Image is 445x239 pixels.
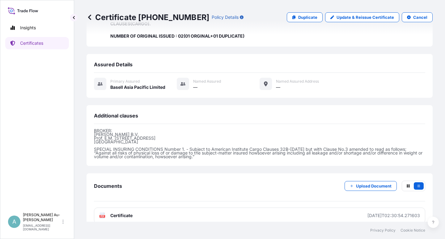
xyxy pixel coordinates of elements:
[5,37,69,49] a: Certificates
[94,208,425,224] a: PDFCertificate[DATE]T02:30:54.271603
[345,181,397,191] button: Upload Document
[193,84,197,90] span: —
[356,183,392,189] p: Upload Document
[20,40,43,46] p: Certificates
[94,183,122,189] span: Documents
[193,79,221,84] span: Named Assured
[12,219,16,225] span: A
[276,84,280,90] span: —
[325,12,399,22] a: Update & Reissue Certificate
[5,22,69,34] a: Insights
[400,228,425,233] a: Cookie Notice
[402,12,433,22] button: Cancel
[370,228,396,233] a: Privacy Policy
[337,14,394,20] p: Update & Reissue Certificate
[413,14,427,20] p: Cancel
[94,113,138,119] span: Additional clauses
[87,12,209,22] p: Certificate [PHONE_NUMBER]
[212,14,239,20] p: Policy Details
[94,129,425,159] p: BROKER: [PERSON_NAME] B.V. Prof. E.M. [STREET_ADDRESS] [GEOGRAPHIC_DATA] SPECIAL INSURING CONDITI...
[287,12,323,22] a: Duplicate
[298,14,317,20] p: Duplicate
[276,79,319,84] span: Named Assured Address
[20,25,36,31] p: Insights
[110,212,133,219] span: Certificate
[367,212,420,219] div: [DATE]T02:30:54.271603
[110,84,165,90] span: Basell Asia Pacific Limited
[110,79,140,84] span: Primary assured
[100,215,104,217] text: PDF
[94,61,133,68] span: Assured Details
[23,212,61,222] p: [PERSON_NAME] Au-[PERSON_NAME]
[23,224,61,231] p: [EMAIL_ADDRESS][DOMAIN_NAME]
